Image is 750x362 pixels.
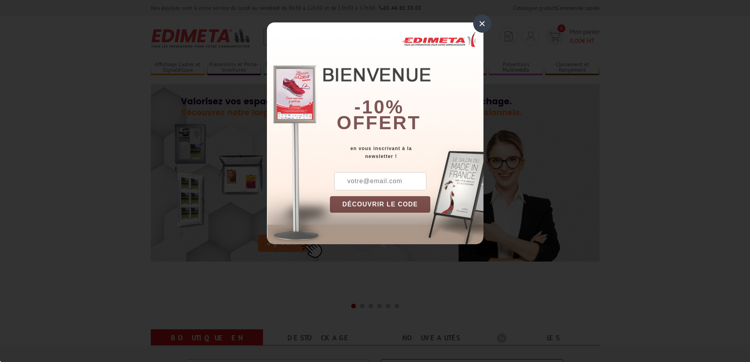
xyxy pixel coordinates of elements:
[473,15,491,33] div: ×
[354,97,404,117] b: -10%
[330,196,431,213] button: DÉCOUVRIR LE CODE
[337,112,421,133] font: offert
[330,145,483,160] div: en vous inscrivant à la newsletter !
[334,172,426,190] input: votre@email.com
